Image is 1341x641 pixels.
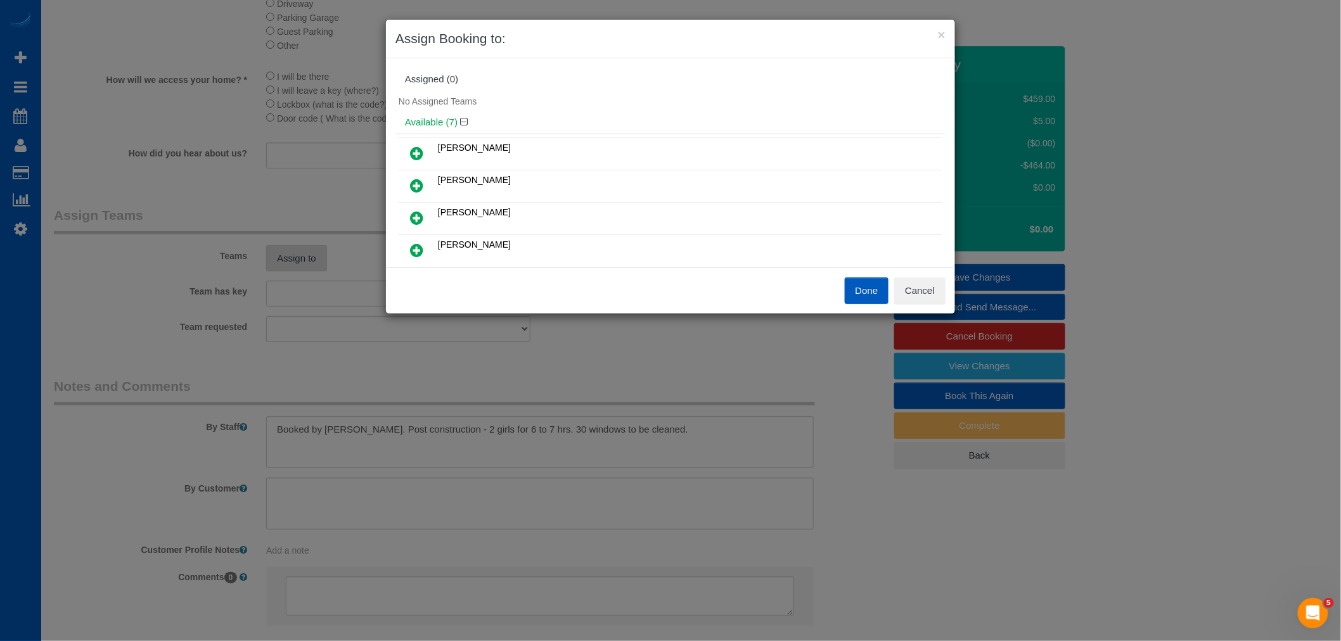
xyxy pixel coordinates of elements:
[405,117,936,128] h4: Available (7)
[405,74,936,85] div: Assigned (0)
[1298,598,1328,628] iframe: Intercom live chat
[894,277,946,304] button: Cancel
[938,28,946,41] button: ×
[438,143,511,153] span: [PERSON_NAME]
[438,207,511,217] span: [PERSON_NAME]
[399,96,477,106] span: No Assigned Teams
[1324,598,1334,608] span: 5
[395,29,946,48] h3: Assign Booking to:
[438,175,511,185] span: [PERSON_NAME]
[438,239,511,250] span: [PERSON_NAME]
[845,277,889,304] button: Done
